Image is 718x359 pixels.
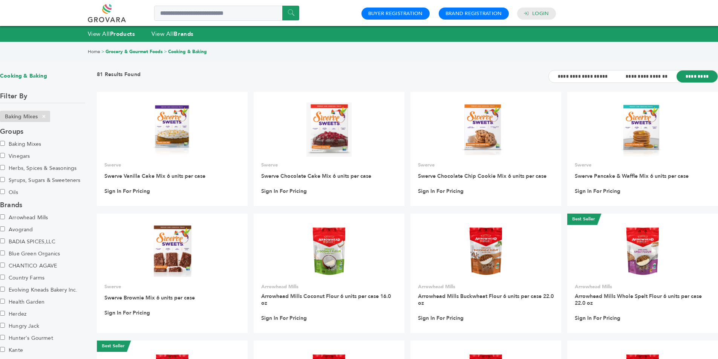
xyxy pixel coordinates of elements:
img: Swerve Pancake & Waffle Mix 6 units per case [620,102,665,157]
a: Sign In For Pricing [418,315,464,322]
p: Swerve [575,162,710,168]
a: Home [88,49,100,55]
img: Swerve Chocolate Chip Cookie Mix 6 units per case [462,102,510,157]
span: × [38,112,50,121]
a: Sign In For Pricing [261,315,307,322]
img: Swerve Vanilla Cake Mix 6 units per case [150,102,194,157]
strong: Products [110,30,135,38]
a: Swerve Brownie Mix 6 units per case [104,294,195,301]
input: Search a product or brand... [154,6,299,21]
a: Sign In For Pricing [104,310,150,316]
img: Arrowhead Mills Buckwheat Flour 6 units per case 22.0 oz [465,224,507,278]
p: Arrowhead Mills [418,283,554,290]
img: Arrowhead Mills Coconut Flour 6 units per case 16.0 oz [308,224,350,278]
img: Swerve Chocolate Cake Mix 6 units per case [306,102,352,157]
p: Arrowhead Mills [575,283,710,290]
a: Swerve Chocolate Chip Cookie Mix 6 units per case [418,173,547,180]
p: Arrowhead Mills [261,283,397,290]
a: Buyer Registration [368,10,423,17]
a: Sign In For Pricing [575,188,620,195]
strong: Brands [174,30,193,38]
a: Swerve Pancake & Waffle Mix 6 units per case [575,173,689,180]
p: Swerve [104,162,240,168]
p: Swerve [418,162,554,168]
h3: 81 Results Found [97,71,141,82]
a: Arrowhead Mills Buckwheat Flour 6 units per case 22.0 oz [418,293,554,307]
a: Sign In For Pricing [418,188,464,195]
p: Swerve [104,283,240,290]
a: Sign In For Pricing [575,315,620,322]
a: Swerve Vanilla Cake Mix 6 units per case [104,173,205,180]
a: Grocery & Gourmet Foods [106,49,163,55]
a: Brand Registration [445,10,502,17]
a: Arrowhead Mills Whole Spelt Flour 6 units per case 22.0 oz [575,293,702,307]
span: > [101,49,104,55]
a: View AllBrands [152,30,194,38]
img: Arrowhead Mills Whole Spelt Flour 6 units per case 22.0 oz [622,224,664,278]
img: Swerve Brownie Mix 6 units per case [151,224,193,278]
a: Cooking & Baking [168,49,207,55]
a: View AllProducts [88,30,135,38]
a: Login [532,10,549,17]
p: Swerve [261,162,397,168]
a: Sign In For Pricing [104,188,150,195]
a: Swerve Chocolate Cake Mix 6 units per case [261,173,371,180]
a: Sign In For Pricing [261,188,307,195]
span: > [164,49,167,55]
a: Arrowhead Mills Coconut Flour 6 units per case 16.0 oz [261,293,391,307]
